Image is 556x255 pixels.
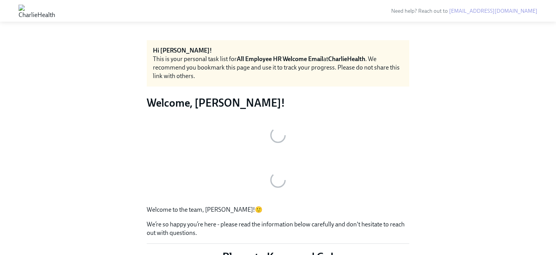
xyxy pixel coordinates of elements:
strong: All Employee HR Welcome Email [237,55,323,63]
h3: Welcome, [PERSON_NAME]! [147,96,409,110]
span: Need help? Reach out to [391,8,537,14]
p: We’re so happy you’re here - please read the information below carefully and don't hesitate to re... [147,220,409,237]
strong: CharlieHealth [328,55,365,63]
div: This is your personal task list for at . We recommend you bookmark this page and use it to track ... [153,55,403,80]
button: Zoom image [147,116,409,155]
a: [EMAIL_ADDRESS][DOMAIN_NAME] [449,8,537,14]
button: Zoom image [147,161,409,199]
strong: Hi [PERSON_NAME]! [153,47,212,54]
img: CharlieHealth [19,5,55,17]
p: Welcome to the team, [PERSON_NAME]!🙂 [147,206,409,214]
